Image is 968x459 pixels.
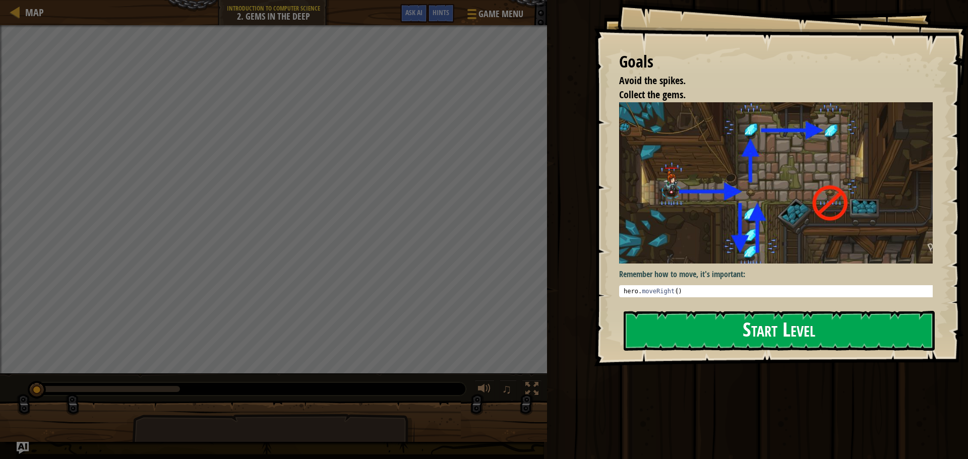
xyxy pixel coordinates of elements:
a: Map [20,6,44,19]
span: Game Menu [478,8,523,21]
div: Goals [619,50,933,74]
span: ♫ [502,381,512,397]
img: Gems in the deep [619,102,940,264]
li: Avoid the spikes. [607,74,930,88]
span: Ask AI [405,8,422,17]
span: Avoid the spikes. [619,74,686,87]
li: Collect the gems. [607,88,930,102]
span: Map [25,6,44,19]
button: Ask AI [400,4,428,23]
span: Hints [433,8,449,17]
button: ♫ [500,380,517,401]
button: Adjust volume [474,380,495,401]
button: Game Menu [459,4,529,28]
span: Collect the gems. [619,88,686,101]
button: Ask AI [17,442,29,454]
button: Start Level [624,311,935,351]
button: Toggle fullscreen [522,380,542,401]
p: Remember how to move, it's important: [619,269,940,280]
